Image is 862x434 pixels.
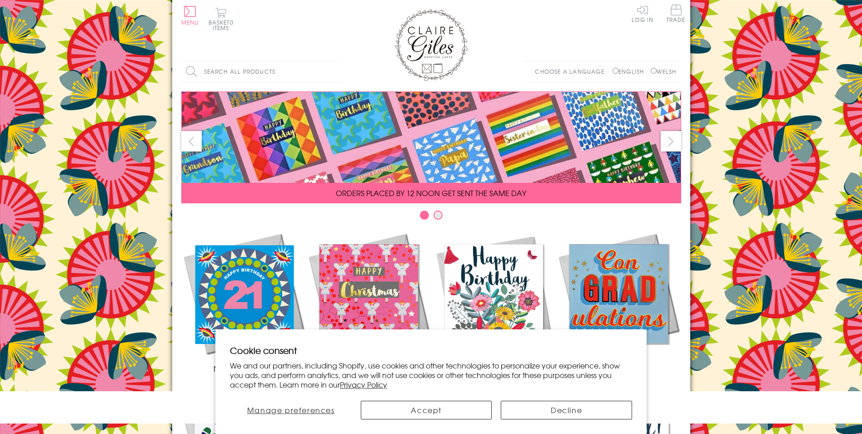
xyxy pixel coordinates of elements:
button: Carousel Page 1 (Current Slide) [420,211,429,220]
label: Welsh [651,67,677,76]
span: Trade [667,5,686,22]
button: Decline [501,401,632,419]
img: Claire Giles Greetings Cards [395,9,468,81]
a: Privacy Policy [340,379,387,390]
input: Welsh [651,68,657,74]
span: Menu [181,18,199,26]
button: Accept [361,401,492,419]
p: We and our partners, including Shopify, use cookies and other technologies to personalize your ex... [230,361,632,389]
a: New Releases [181,231,306,374]
span: ORDERS PLACED BY 12 NOON GET SENT THE SAME DAY [336,187,526,198]
button: next [661,131,681,151]
input: Search all products [181,61,340,82]
button: Menu [181,6,199,25]
a: Log In [632,5,653,22]
span: New Releases [214,363,273,374]
span: Manage preferences [247,404,335,415]
a: Trade [667,5,686,24]
div: Carousel Pagination [181,210,681,224]
button: prev [181,131,202,151]
span: 0 items [213,18,234,32]
h2: Cookie consent [230,344,632,357]
a: Academic [556,231,681,374]
a: Christmas [306,231,431,374]
button: Carousel Page 2 [433,211,443,220]
label: English [613,67,648,76]
input: Search [331,61,340,82]
p: Choose a language: [535,67,611,76]
button: Manage preferences [230,401,352,419]
input: English [613,68,618,74]
button: Basket0 items [209,7,234,30]
a: Birthdays [431,231,556,374]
